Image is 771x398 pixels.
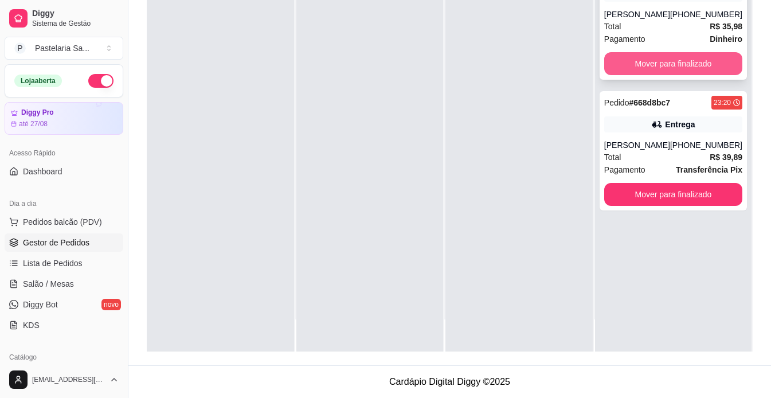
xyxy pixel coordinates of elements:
span: P [14,42,26,54]
article: Diggy Pro [21,108,54,117]
div: Loja aberta [14,75,62,87]
a: Diggy Proaté 27/08 [5,102,123,135]
span: Total [604,20,621,33]
a: Dashboard [5,162,123,181]
span: Pagamento [604,163,645,176]
strong: Transferência Pix [676,165,742,174]
div: Catálogo [5,348,123,366]
button: Select a team [5,37,123,60]
span: Salão / Mesas [23,278,74,290]
span: Lista de Pedidos [23,257,83,269]
span: Pedidos balcão (PDV) [23,216,102,228]
span: Sistema de Gestão [32,19,119,28]
div: [PHONE_NUMBER] [670,9,742,20]
button: Pedidos balcão (PDV) [5,213,123,231]
strong: R$ 35,98 [710,22,742,31]
a: Diggy Botnovo [5,295,123,314]
div: [PHONE_NUMBER] [670,139,742,151]
span: Pedido [604,98,629,107]
strong: R$ 39,89 [710,153,742,162]
footer: Cardápio Digital Diggy © 2025 [128,365,771,398]
a: DiggySistema de Gestão [5,5,123,32]
span: Diggy [32,9,119,19]
span: Gestor de Pedidos [23,237,89,248]
div: Entrega [665,119,695,130]
div: Acesso Rápido [5,144,123,162]
button: Alterar Status [88,74,114,88]
button: [EMAIL_ADDRESS][DOMAIN_NAME] [5,366,123,393]
div: Pastelaria Sa ... [35,42,89,54]
strong: # 668d8bc7 [629,98,670,107]
a: Lista de Pedidos [5,254,123,272]
a: Salão / Mesas [5,275,123,293]
button: Mover para finalizado [604,183,742,206]
span: [EMAIL_ADDRESS][DOMAIN_NAME] [32,375,105,384]
div: 23:20 [714,98,731,107]
strong: Dinheiro [710,34,742,44]
a: KDS [5,316,123,334]
div: [PERSON_NAME] [604,9,670,20]
span: Total [604,151,621,163]
button: Mover para finalizado [604,52,742,75]
a: Gestor de Pedidos [5,233,123,252]
span: KDS [23,319,40,331]
article: até 27/08 [19,119,48,128]
div: Dia a dia [5,194,123,213]
span: Dashboard [23,166,62,177]
div: [PERSON_NAME] [604,139,670,151]
span: Pagamento [604,33,645,45]
span: Diggy Bot [23,299,58,310]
